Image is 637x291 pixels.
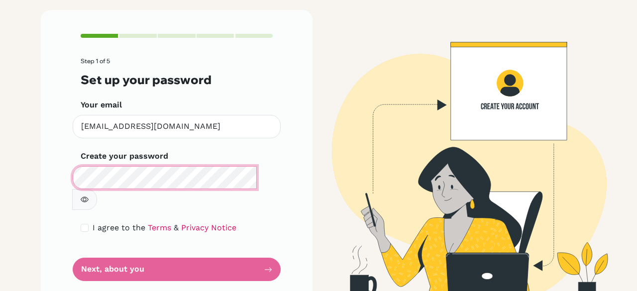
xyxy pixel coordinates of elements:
a: Terms [148,223,171,232]
input: Insert your email* [73,115,281,138]
span: I agree to the [93,223,145,232]
label: Your email [81,99,122,111]
h3: Set up your password [81,73,273,87]
a: Privacy Notice [181,223,236,232]
span: Step 1 of 5 [81,57,110,65]
span: & [174,223,179,232]
label: Create your password [81,150,168,162]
